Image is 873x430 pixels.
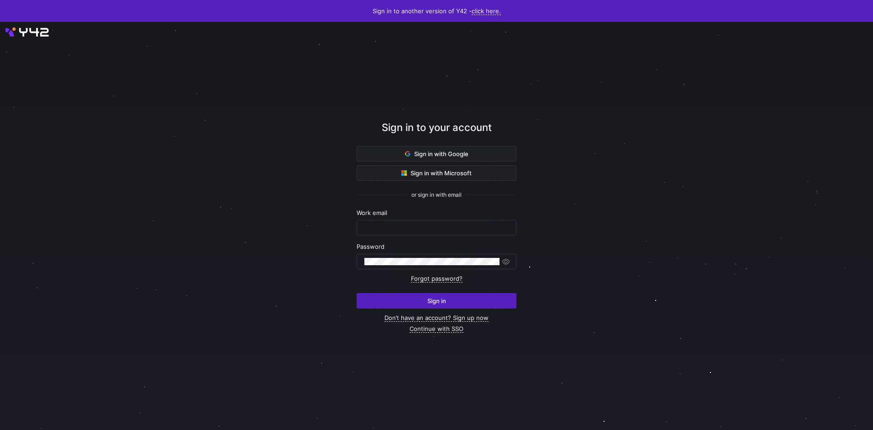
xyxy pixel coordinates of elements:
[357,146,516,162] button: Sign in with Google
[401,169,472,177] span: Sign in with Microsoft
[384,314,489,322] a: Don’t have an account? Sign up now
[357,120,516,146] div: Sign in to your account
[410,325,463,333] a: Continue with SSO
[357,243,384,250] span: Password
[472,7,501,15] a: click here.
[427,297,446,304] span: Sign in
[357,165,516,181] button: Sign in with Microsoft
[411,275,463,283] a: Forgot password?
[357,209,387,216] span: Work email
[405,150,468,157] span: Sign in with Google
[357,293,516,309] button: Sign in
[411,192,462,198] span: or sign in with email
